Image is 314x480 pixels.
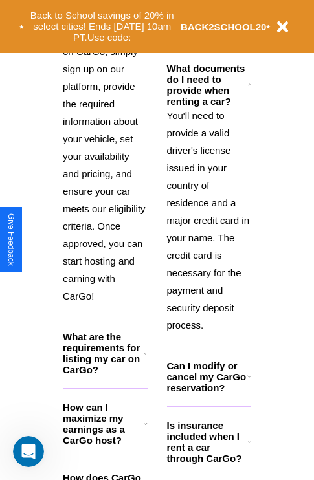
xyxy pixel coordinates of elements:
[167,360,247,393] h3: Can I modify or cancel my CarGo reservation?
[167,420,248,464] h3: Is insurance included when I rent a car through CarGo?
[63,402,144,446] h3: How can I maximize my earnings as a CarGo host?
[6,213,16,266] div: Give Feedback
[13,436,44,467] iframe: Intercom live chat
[181,21,267,32] b: BACK2SCHOOL20
[63,331,144,375] h3: What are the requirements for listing my car on CarGo?
[167,107,252,334] p: You'll need to provide a valid driver's license issued in your country of residence and a major c...
[24,6,181,47] button: Back to School savings of 20% in select cities! Ends [DATE] 10am PT.Use code:
[167,63,249,107] h3: What documents do I need to provide when renting a car?
[63,25,148,305] p: To become a host on CarGo, simply sign up on our platform, provide the required information about...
